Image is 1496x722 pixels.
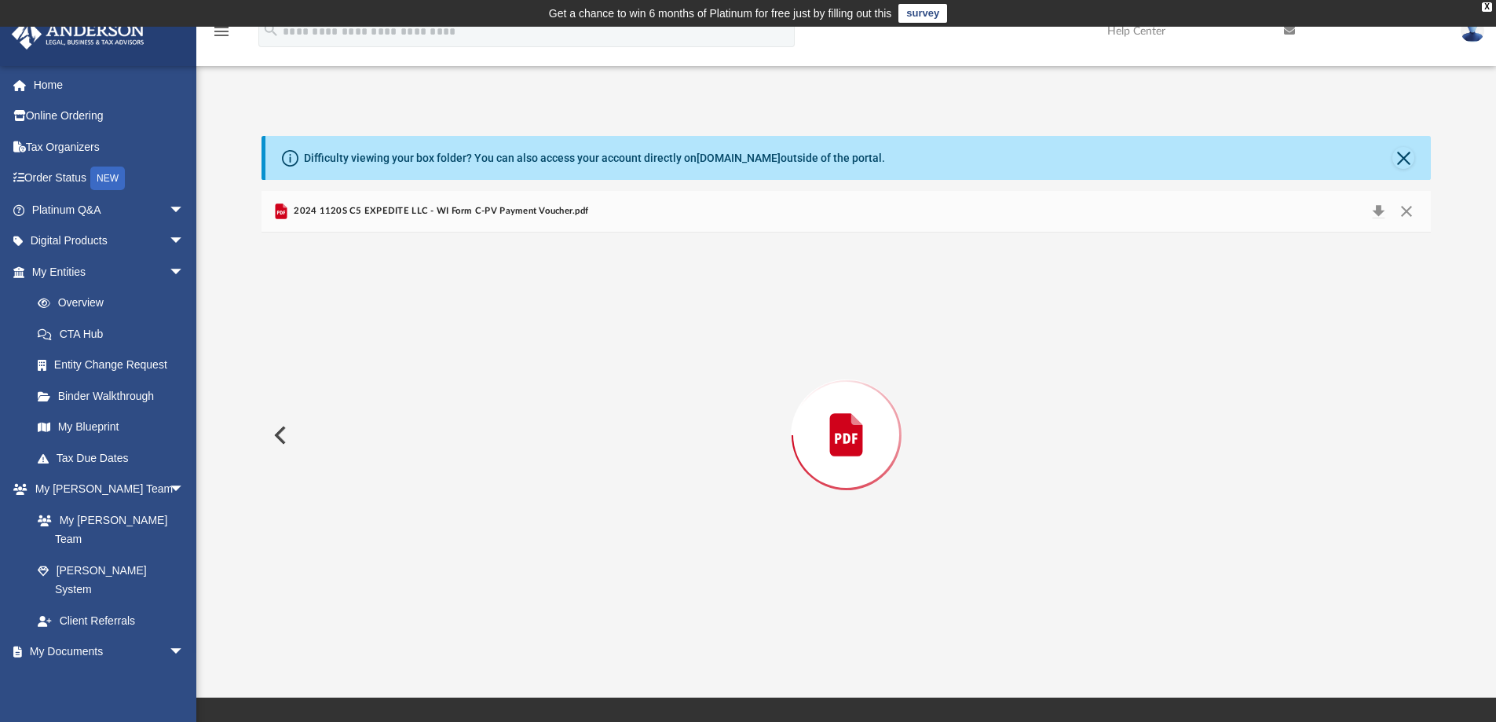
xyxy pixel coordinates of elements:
[22,288,208,319] a: Overview
[22,350,208,381] a: Entity Change Request
[11,163,208,195] a: Order StatusNEW
[1482,2,1492,12] div: close
[7,19,149,49] img: Anderson Advisors Platinum Portal
[22,605,200,636] a: Client Referrals
[169,225,200,258] span: arrow_drop_down
[169,194,200,226] span: arrow_drop_down
[22,442,208,474] a: Tax Due Dates
[22,412,200,443] a: My Blueprint
[697,152,781,164] a: [DOMAIN_NAME]
[22,318,208,350] a: CTA Hub
[11,636,200,668] a: My Documentsarrow_drop_down
[212,30,231,41] a: menu
[262,413,296,457] button: Previous File
[291,204,588,218] span: 2024 1120S C5 EXPEDITE LLC - WI Form C-PV Payment Voucher.pdf
[1392,200,1421,222] button: Close
[898,4,947,23] a: survey
[11,131,208,163] a: Tax Organizers
[304,150,885,167] div: Difficulty viewing your box folder? You can also access your account directly on outside of the p...
[90,167,125,190] div: NEW
[11,69,208,101] a: Home
[169,474,200,506] span: arrow_drop_down
[11,194,208,225] a: Platinum Q&Aarrow_drop_down
[11,101,208,132] a: Online Ordering
[22,667,192,698] a: Box
[22,555,200,605] a: [PERSON_NAME] System
[169,256,200,288] span: arrow_drop_down
[22,380,208,412] a: Binder Walkthrough
[169,636,200,669] span: arrow_drop_down
[11,225,208,257] a: Digital Productsarrow_drop_down
[22,504,192,555] a: My [PERSON_NAME] Team
[1364,200,1392,222] button: Download
[212,22,231,41] i: menu
[262,191,1432,638] div: Preview
[262,21,280,38] i: search
[549,4,892,23] div: Get a chance to win 6 months of Platinum for free just by filling out this
[1461,20,1484,42] img: User Pic
[1392,147,1414,169] button: Close
[11,256,208,288] a: My Entitiesarrow_drop_down
[11,474,200,505] a: My [PERSON_NAME] Teamarrow_drop_down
